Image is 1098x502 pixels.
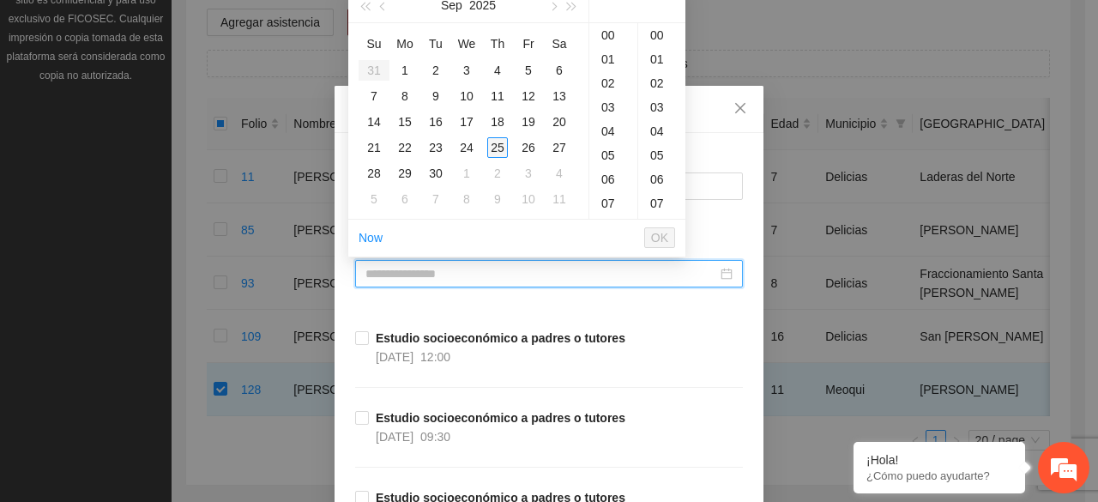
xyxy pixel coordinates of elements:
td: 2025-09-17 [451,109,482,135]
td: 2025-09-11 [482,83,513,109]
td: 2025-09-01 [389,57,420,83]
td: 2025-09-06 [544,57,575,83]
td: 2025-09-12 [513,83,544,109]
td: 2025-09-09 [420,83,451,109]
div: 12 [518,86,539,106]
div: 20 [549,112,570,132]
div: 2 [425,60,446,81]
td: 2025-10-11 [544,186,575,212]
button: OK [644,227,675,248]
div: 03 [638,95,685,119]
span: [DATE] [376,430,413,444]
div: 17 [456,112,477,132]
div: 02 [638,71,685,95]
div: 16 [425,112,446,132]
td: 2025-10-05 [359,186,389,212]
div: 01 [589,47,637,71]
th: We [451,30,482,57]
div: 26 [518,137,539,158]
th: Tu [420,30,451,57]
p: ¿Cómo puedo ayudarte? [866,469,1012,482]
div: 05 [638,143,685,167]
td: 2025-10-08 [451,186,482,212]
th: Sa [544,30,575,57]
div: 8 [395,86,415,106]
td: 2025-09-24 [451,135,482,160]
div: 07 [589,191,637,215]
td: 2025-09-20 [544,109,575,135]
td: 2025-09-10 [451,83,482,109]
td: 2025-09-26 [513,135,544,160]
div: 13 [549,86,570,106]
div: 4 [549,163,570,184]
div: 11 [549,189,570,209]
div: 19 [518,112,539,132]
div: 06 [589,167,637,191]
div: 08 [589,215,637,239]
td: 2025-09-22 [389,135,420,160]
td: 2025-09-27 [544,135,575,160]
th: Su [359,30,389,57]
div: 04 [589,119,637,143]
div: 5 [364,189,384,209]
div: 02 [589,71,637,95]
span: [DATE] [376,350,413,364]
div: 07 [638,191,685,215]
div: 05 [589,143,637,167]
div: 21 [364,137,384,158]
td: 2025-10-07 [420,186,451,212]
strong: Estudio socioeconómico a padres o tutores [376,331,625,345]
div: 10 [456,86,477,106]
div: 11 [487,86,508,106]
td: 2025-09-14 [359,109,389,135]
th: Fr [513,30,544,57]
div: 1 [456,163,477,184]
td: 2025-10-02 [482,160,513,186]
td: 2025-10-03 [513,160,544,186]
div: 14 [364,112,384,132]
div: 29 [395,163,415,184]
div: 5 [518,60,539,81]
div: 2 [487,163,508,184]
td: 2025-10-01 [451,160,482,186]
td: 2025-09-16 [420,109,451,135]
td: 2025-09-18 [482,109,513,135]
div: 7 [425,189,446,209]
div: 08 [638,215,685,239]
th: Th [482,30,513,57]
div: 3 [456,60,477,81]
td: 2025-09-13 [544,83,575,109]
td: 2025-09-15 [389,109,420,135]
span: 09:30 [420,430,450,444]
div: 01 [638,47,685,71]
td: 2025-09-29 [389,160,420,186]
div: 25 [487,137,508,158]
th: Mo [389,30,420,57]
strong: Estudio socioeconómico a padres o tutores [376,411,625,425]
td: 2025-10-10 [513,186,544,212]
div: 7 [364,86,384,106]
div: 9 [425,86,446,106]
div: Minimizar ventana de chat en vivo [281,9,323,50]
div: 6 [549,60,570,81]
td: 2025-09-21 [359,135,389,160]
div: 18 [487,112,508,132]
td: 2025-09-19 [513,109,544,135]
td: 2025-10-06 [389,186,420,212]
div: 30 [425,163,446,184]
div: 3 [518,163,539,184]
td: 2025-10-09 [482,186,513,212]
div: 8 [456,189,477,209]
div: 22 [395,137,415,158]
td: 2025-10-04 [544,160,575,186]
a: Now [359,231,383,245]
div: 24 [456,137,477,158]
textarea: Escriba su mensaje y pulse “Intro” [9,326,327,386]
td: 2025-09-02 [420,57,451,83]
td: 2025-09-04 [482,57,513,83]
div: 00 [638,23,685,47]
td: 2025-09-08 [389,83,420,109]
td: 2025-09-30 [420,160,451,186]
div: 9 [487,189,508,209]
div: 00 [589,23,637,47]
